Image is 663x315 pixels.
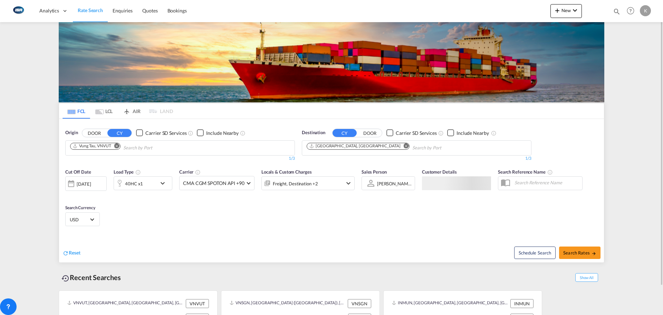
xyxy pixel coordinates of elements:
[571,6,579,15] md-icon: icon-chevron-down
[197,129,239,137] md-checkbox: Checkbox No Ink
[69,214,96,224] md-select: Select Currency: $ USDUnited States Dollar
[78,7,103,13] span: Rate Search
[240,130,246,136] md-icon: Unchecked: Ignores neighbouring ports when fetching rates.Checked : Includes neighbouring ports w...
[114,169,141,175] span: Load Type
[309,143,402,149] div: Press delete to remove this chip.
[39,7,59,14] span: Analytics
[77,181,91,187] div: [DATE]
[186,299,209,308] div: VNVUT
[135,169,141,175] md-icon: icon-information-outline
[399,143,409,150] button: Remove
[592,251,596,256] md-icon: icon-arrow-right
[113,8,133,13] span: Enquiries
[302,156,531,161] div: 1/3
[273,179,318,188] div: Freight Destination Destination Custom Factory Stuffing
[333,129,357,137] button: CY
[640,5,651,16] div: K
[386,129,437,137] md-checkbox: Checkbox No Ink
[344,179,353,187] md-icon: icon-chevron-down
[118,103,145,119] md-tab-item: AIR
[348,299,371,308] div: VNSGN
[61,274,70,282] md-icon: icon-backup-restore
[65,176,107,191] div: [DATE]
[625,5,636,17] span: Help
[59,22,604,102] img: LCL+%26+FCL+BACKGROUND.png
[136,129,186,137] md-checkbox: Checkbox No Ink
[563,250,596,256] span: Search Rates
[206,130,239,137] div: Include Nearby
[362,169,387,175] span: Sales Person
[625,5,640,17] div: Help
[510,299,534,308] div: INMUN
[145,130,186,137] div: Carrier SD Services
[65,156,295,161] div: 1/3
[69,141,192,154] md-chips-wrap: Chips container. Use arrow keys to select chips.
[613,8,621,18] div: icon-magnify
[376,178,413,188] md-select: Sales Person: Kasper Lykkegaard S&#248;rensen
[183,180,244,187] span: CMA CGM SPOTON API +90
[59,119,604,262] div: OriginDOOR CY Checkbox No InkUnchecked: Search for CY (Container Yard) services for all selected ...
[306,141,481,154] md-chips-wrap: Chips container. Use arrow keys to select chips.
[90,103,118,119] md-tab-item: LCL
[69,250,80,256] span: Reset
[73,143,113,149] div: Press delete to remove this chip.
[438,130,444,136] md-icon: Unchecked: Search for CY (Container Yard) services for all selected carriers.Checked : Search for...
[67,299,184,308] div: VNVUT, Vung Tau, Viet Nam, South East Asia, Asia Pacific
[63,249,80,257] div: icon-refreshReset
[167,8,187,13] span: Bookings
[547,169,553,175] md-icon: Your search will be saved by the below given name
[70,216,89,223] span: USD
[553,8,579,13] span: New
[457,130,489,137] div: Include Nearby
[65,129,78,136] span: Origin
[73,143,111,149] div: Vung Tau, VNVUT
[65,205,95,210] span: Search Currency
[575,273,598,282] span: Show All
[63,103,173,119] md-pagination-wrapper: Use the left and right arrow keys to navigate between tabs
[553,6,561,15] md-icon: icon-plus 400-fg
[158,179,170,187] md-icon: icon-chevron-down
[59,270,124,285] div: Recent Searches
[63,250,69,256] md-icon: icon-refresh
[188,130,193,136] md-icon: Unchecked: Search for CY (Container Yard) services for all selected carriers.Checked : Search for...
[511,177,582,188] input: Search Reference Name
[125,179,143,188] div: 40HC x1
[142,8,157,13] span: Quotes
[412,142,478,154] input: Chips input.
[309,143,400,149] div: Aarhus, DKAAR
[377,181,466,186] div: [PERSON_NAME] S&#248;[PERSON_NAME]
[195,169,201,175] md-icon: The selected Trucker/Carrierwill be displayed in the rate results If the rates are from another f...
[65,190,70,200] md-datepicker: Select
[613,8,621,15] md-icon: icon-magnify
[179,169,201,175] span: Carrier
[447,129,489,137] md-checkbox: Checkbox No Ink
[396,130,437,137] div: Carrier SD Services
[107,129,132,137] button: CY
[514,247,556,259] button: Note: By default Schedule search will only considerorigin ports, destination ports and cut off da...
[123,142,189,154] input: Chips input.
[230,299,346,308] div: VNSGN, Ho Chi Minh City (Saigon), Viet Nam, South East Asia, Asia Pacific
[82,129,106,137] button: DOOR
[261,169,312,175] span: Locals & Custom Charges
[302,129,325,136] span: Destination
[392,299,509,308] div: INMUN, Mundra, India, Indian Subcontinent, Asia Pacific
[63,103,90,119] md-tab-item: FCL
[110,143,120,150] button: Remove
[65,169,91,175] span: Cut Off Date
[123,107,131,112] md-icon: icon-airplane
[491,130,497,136] md-icon: Unchecked: Ignores neighbouring ports when fetching rates.Checked : Includes neighbouring ports w...
[10,3,26,19] img: 1aa151c0c08011ec8d6f413816f9a227.png
[550,4,582,18] button: icon-plus 400-fgNewicon-chevron-down
[498,169,553,175] span: Search Reference Name
[559,247,600,259] button: Search Ratesicon-arrow-right
[261,176,355,190] div: Freight Destination Destination Custom Factory Stuffingicon-chevron-down
[358,129,382,137] button: DOOR
[422,169,457,175] span: Customer Details
[114,176,172,190] div: 40HC x1icon-chevron-down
